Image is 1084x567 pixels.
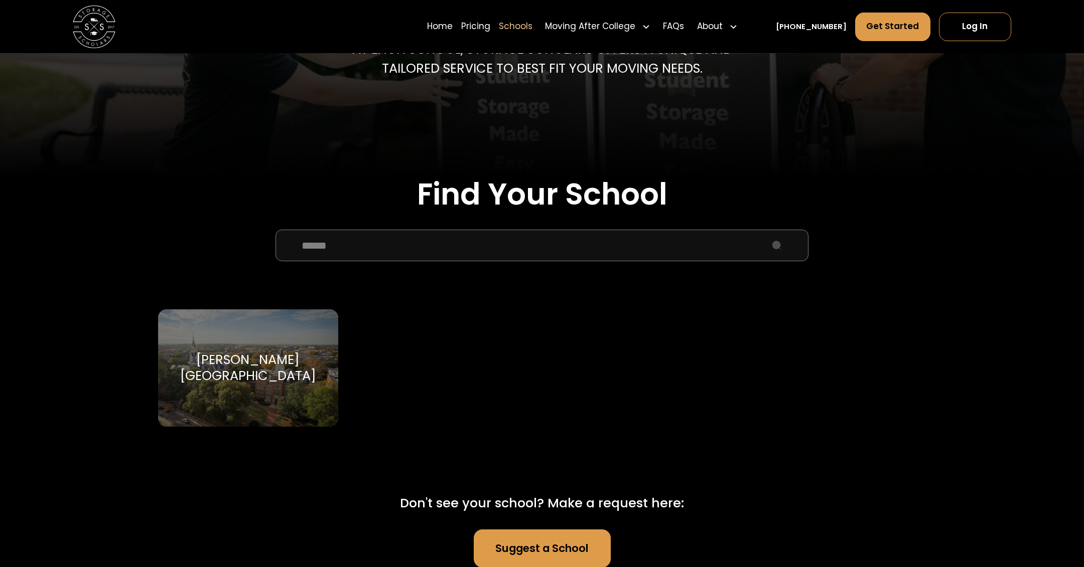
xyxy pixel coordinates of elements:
div: Moving After College [545,20,635,33]
div: Don't see your school? Make a request here: [400,493,684,512]
a: FAQs [663,12,684,42]
div: About [697,20,723,33]
a: Home [427,12,453,42]
a: Pricing [461,12,490,42]
a: Go to selected school [158,309,338,427]
div: Moving After College [541,12,655,42]
div: [PERSON_NAME][GEOGRAPHIC_DATA] [171,352,326,384]
div: About [693,12,742,42]
a: [PHONE_NUMBER] [776,21,847,32]
form: School Select Form [158,230,926,452]
img: Storage Scholars main logo [73,6,115,48]
a: Log In [939,13,1012,41]
p: At each school, storage scholars offers a unique and tailored service to best fit your Moving needs. [347,40,736,78]
a: Get Started [855,13,930,41]
a: Schools [499,12,532,42]
h2: Find Your School [158,176,926,212]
